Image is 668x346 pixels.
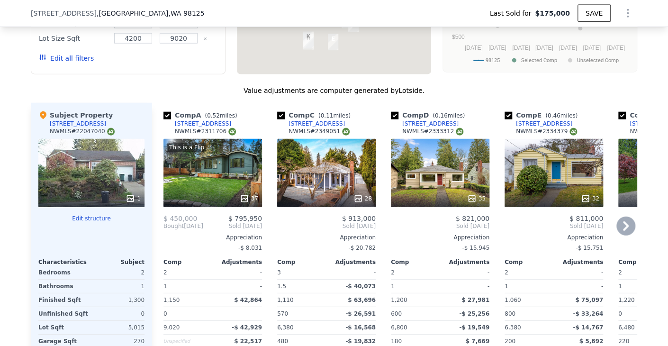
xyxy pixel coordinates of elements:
[163,215,197,222] span: $ 450,000
[93,307,144,320] div: 0
[556,266,603,279] div: -
[578,5,611,22] button: SAVE
[163,269,167,276] span: 2
[215,266,262,279] div: -
[618,280,666,293] div: 1
[163,280,211,293] div: 1
[569,128,577,136] img: NWMLS Logo
[429,112,469,119] span: ( miles)
[391,269,395,276] span: 2
[452,34,465,40] text: $500
[228,215,262,222] span: $ 795,950
[38,293,90,307] div: Finished Sqft
[391,324,407,331] span: 6,800
[559,45,577,51] text: [DATE]
[168,9,204,17] span: , WA 98125
[345,324,376,331] span: -$ 16,568
[618,269,622,276] span: 2
[163,222,184,230] span: Bought
[465,45,483,51] text: [DATE]
[512,45,530,51] text: [DATE]
[38,110,113,120] div: Subject Property
[556,280,603,293] div: -
[277,297,293,303] span: 1,110
[163,324,180,331] span: 9,020
[203,37,207,41] button: Clear
[97,9,205,18] span: , [GEOGRAPHIC_DATA]
[402,127,463,136] div: NWMLS # 2333312
[348,297,376,303] span: $ 63,696
[391,338,402,345] span: 180
[163,297,180,303] span: 1,150
[213,258,262,266] div: Adjustments
[618,338,629,345] span: 220
[521,57,557,64] text: Selected Comp
[466,338,489,345] span: $ 7,669
[579,338,603,345] span: $ 5,892
[328,266,376,279] div: -
[38,266,90,279] div: Bedrooms
[39,32,108,45] div: Lot Size Sqft
[215,307,262,320] div: -
[575,297,603,303] span: $ 75,097
[505,258,554,266] div: Comp
[289,127,350,136] div: NWMLS # 2349051
[573,310,603,317] span: -$ 33,264
[328,34,338,50] div: 1042 NE 94th St
[440,258,489,266] div: Adjustments
[535,9,570,18] span: $175,000
[232,324,262,331] span: -$ 42,929
[345,338,376,345] span: -$ 19,832
[277,280,325,293] div: 1.5
[505,120,572,127] a: [STREET_ADDRESS]
[391,120,459,127] a: [STREET_ADDRESS]
[320,112,333,119] span: 0.11
[391,297,407,303] span: 1,200
[31,86,637,95] div: Value adjustments are computer generated by Lotside .
[163,310,167,317] span: 0
[391,234,489,241] div: Appreciation
[618,258,668,266] div: Comp
[554,258,603,266] div: Adjustments
[207,112,220,119] span: 0.52
[391,110,469,120] div: Comp D
[163,258,213,266] div: Comp
[215,280,262,293] div: -
[618,324,634,331] span: 6,480
[277,310,288,317] span: 570
[459,324,489,331] span: -$ 19,549
[435,112,448,119] span: 0.16
[277,338,288,345] span: 480
[93,266,144,279] div: 2
[577,57,619,64] text: Unselected Comp
[618,4,637,23] button: Show Options
[535,45,553,51] text: [DATE]
[93,293,144,307] div: 1,300
[569,215,603,222] span: $ 811,000
[126,194,141,203] div: 1
[505,338,515,345] span: 200
[240,194,258,203] div: 37
[490,9,535,18] span: Last Sold for
[163,110,241,120] div: Comp A
[203,222,262,230] span: Sold [DATE]
[303,32,314,48] div: 9420 8th Ave NE
[277,269,281,276] span: 3
[353,194,372,203] div: 28
[442,280,489,293] div: -
[163,120,231,127] a: [STREET_ADDRESS]
[238,245,262,251] span: -$ 8,031
[345,310,376,317] span: -$ 26,591
[93,280,144,293] div: 1
[277,258,326,266] div: Comp
[456,128,463,136] img: NWMLS Logo
[456,215,489,222] span: $ 821,000
[289,120,345,127] div: [STREET_ADDRESS]
[461,297,489,303] span: $ 27,981
[505,222,603,230] span: Sold [DATE]
[277,234,376,241] div: Appreciation
[175,120,231,127] div: [STREET_ADDRESS]
[326,258,376,266] div: Adjustments
[277,324,293,331] span: 6,380
[38,215,144,222] button: Edit structure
